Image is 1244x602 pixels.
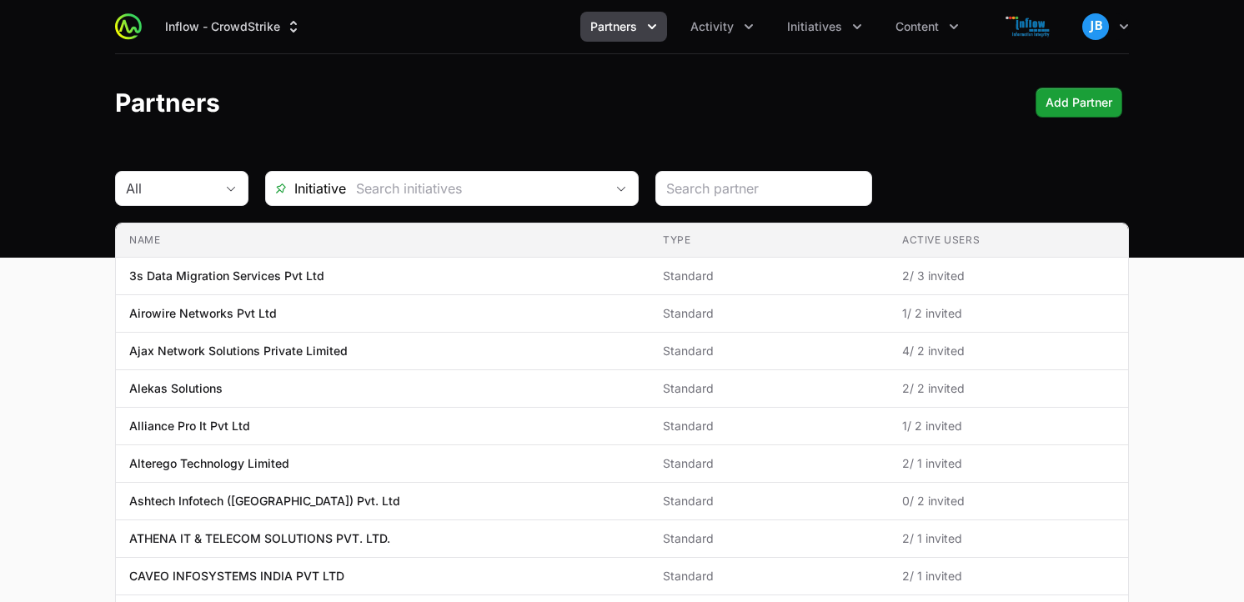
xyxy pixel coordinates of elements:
[126,178,214,198] div: All
[346,172,604,205] input: Search initiatives
[680,12,764,42] button: Activity
[580,12,667,42] div: Partners menu
[580,12,667,42] button: Partners
[129,268,324,284] p: 3s Data Migration Services Pvt Ltd
[989,10,1069,43] img: Inflow
[129,455,289,472] p: Alterego Technology Limited
[885,12,969,42] button: Content
[650,223,889,258] th: Type
[129,568,344,584] p: CAVEO INFOSYSTEMS INDIA PVT LTD
[680,12,764,42] div: Activity menu
[1036,88,1122,118] button: Add Partner
[1036,88,1122,118] div: Primary actions
[663,380,875,397] span: Standard
[902,455,1115,472] span: 2 / 1 invited
[663,455,875,472] span: Standard
[663,268,875,284] span: Standard
[902,493,1115,509] span: 0 / 2 invited
[129,530,390,547] p: ATHENA IT & TELECOM SOLUTIONS PVT. LTD.
[895,18,939,35] span: Content
[604,172,638,205] div: Open
[663,493,875,509] span: Standard
[129,343,348,359] p: Ajax Network Solutions Private Limited
[129,305,277,322] p: Airowire Networks Pvt Ltd
[902,530,1115,547] span: 2 / 1 invited
[155,12,312,42] div: Supplier switch menu
[777,12,872,42] button: Initiatives
[902,568,1115,584] span: 2 / 1 invited
[902,380,1115,397] span: 2 / 2 invited
[115,13,142,40] img: ActivitySource
[663,418,875,434] span: Standard
[266,178,346,198] span: Initiative
[129,380,223,397] p: Alekas Solutions
[663,568,875,584] span: Standard
[116,172,248,205] button: All
[787,18,842,35] span: Initiatives
[885,12,969,42] div: Content menu
[116,223,650,258] th: Name
[666,178,861,198] input: Search partner
[690,18,734,35] span: Activity
[889,223,1128,258] th: Active Users
[115,88,220,118] h1: Partners
[142,12,969,42] div: Main navigation
[902,418,1115,434] span: 1 / 2 invited
[1046,93,1112,113] span: Add Partner
[129,418,250,434] p: Alliance Pro It Pvt Ltd
[663,530,875,547] span: Standard
[155,12,312,42] button: Inflow - CrowdStrike
[777,12,872,42] div: Initiatives menu
[902,305,1115,322] span: 1 / 2 invited
[902,343,1115,359] span: 4 / 2 invited
[129,493,400,509] p: Ashtech Infotech ([GEOGRAPHIC_DATA]) Pvt. Ltd
[590,18,637,35] span: Partners
[663,305,875,322] span: Standard
[663,343,875,359] span: Standard
[1082,13,1109,40] img: Jimish Bhavsar
[902,268,1115,284] span: 2 / 3 invited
